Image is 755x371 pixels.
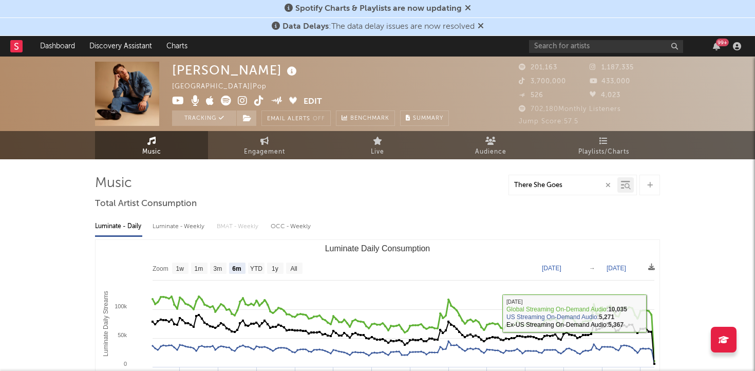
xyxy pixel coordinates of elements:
[519,64,557,71] span: 201,163
[33,36,82,57] a: Dashboard
[214,265,222,272] text: 3m
[321,131,434,159] a: Live
[519,78,566,85] span: 3,700,000
[124,361,127,367] text: 0
[529,40,683,53] input: Search for artists
[153,265,168,272] text: Zoom
[95,131,208,159] a: Music
[590,64,634,71] span: 1,187,335
[325,244,430,253] text: Luminate Daily Consumption
[232,265,241,272] text: 6m
[195,265,203,272] text: 1m
[102,291,109,356] text: Luminate Daily Streams
[282,23,329,31] span: Data Delays
[172,81,278,93] div: [GEOGRAPHIC_DATA] | Pop
[272,265,278,272] text: 1y
[95,198,197,210] span: Total Artist Consumption
[465,5,471,13] span: Dismiss
[304,96,322,108] button: Edit
[290,265,297,272] text: All
[115,303,127,309] text: 100k
[547,131,660,159] a: Playlists/Charts
[590,78,630,85] span: 433,000
[172,110,236,126] button: Tracking
[176,265,184,272] text: 1w
[607,265,626,272] text: [DATE]
[118,332,127,338] text: 50k
[434,131,547,159] a: Audience
[542,265,561,272] text: [DATE]
[250,265,262,272] text: YTD
[336,110,395,126] a: Benchmark
[261,110,331,126] button: Email AlertsOff
[142,146,161,158] span: Music
[350,113,389,125] span: Benchmark
[590,92,620,99] span: 4,023
[172,62,299,79] div: [PERSON_NAME]
[95,218,142,235] div: Luminate - Daily
[478,23,484,31] span: Dismiss
[313,116,325,122] em: Off
[578,146,629,158] span: Playlists/Charts
[713,42,720,50] button: 99+
[271,218,312,235] div: OCC - Weekly
[82,36,159,57] a: Discovery Assistant
[413,116,443,121] span: Summary
[400,110,449,126] button: Summary
[475,146,506,158] span: Audience
[509,181,617,190] input: Search by song name or URL
[244,146,285,158] span: Engagement
[519,118,578,125] span: Jump Score: 57.5
[519,106,621,113] span: 702,180 Monthly Listeners
[153,218,206,235] div: Luminate - Weekly
[519,92,543,99] span: 526
[159,36,195,57] a: Charts
[589,265,595,272] text: →
[295,5,462,13] span: Spotify Charts & Playlists are now updating
[282,23,475,31] span: : The data delay issues are now resolved
[208,131,321,159] a: Engagement
[716,39,729,46] div: 99 +
[371,146,384,158] span: Live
